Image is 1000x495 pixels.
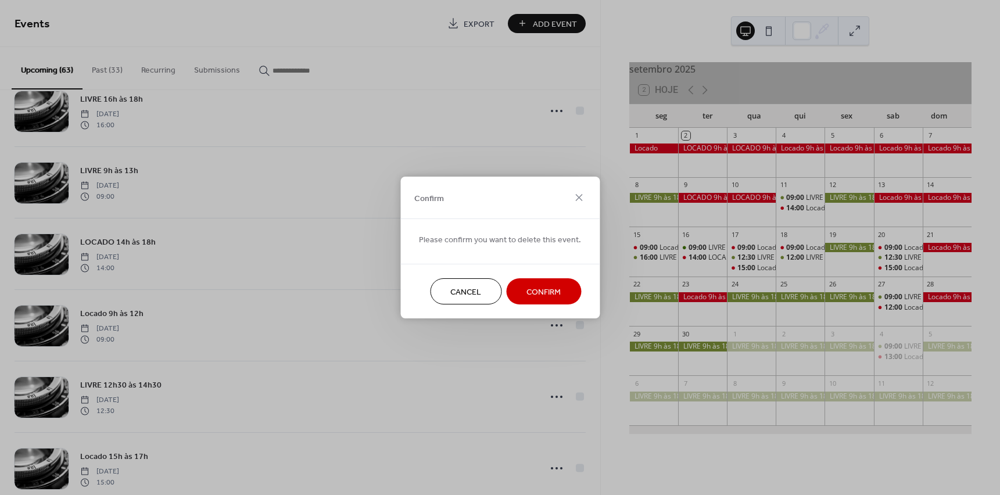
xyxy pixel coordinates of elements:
[450,286,481,299] span: Cancel
[419,234,581,246] span: Please confirm you want to delete this event.
[414,192,444,205] span: Confirm
[506,278,581,304] button: Confirm
[526,286,561,299] span: Confirm
[430,278,501,304] button: Cancel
